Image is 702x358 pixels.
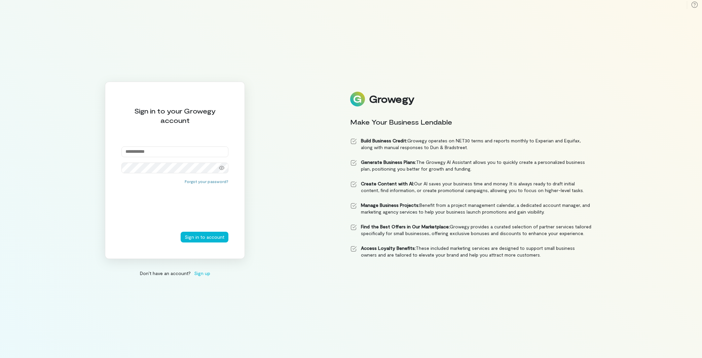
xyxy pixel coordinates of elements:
strong: Create Content with AI: [361,181,414,186]
strong: Generate Business Plans: [361,159,416,165]
li: Growegy provides a curated selection of partner services tailored specifically for small business... [350,223,592,237]
strong: Access Loyalty Benefits: [361,245,416,251]
li: These included marketing services are designed to support small business owners and are tailored ... [350,245,592,258]
strong: Build Business Credit: [361,138,407,143]
img: Logo [350,92,365,106]
div: Make Your Business Lendable [350,117,592,127]
li: Growegy operates on NET30 terms and reports monthly to Experian and Equifax, along with manual re... [350,137,592,151]
li: The Growegy AI Assistant allows you to quickly create a personalized business plan, positioning y... [350,159,592,172]
span: Sign up [194,270,210,277]
button: Sign in to account [181,232,228,242]
li: Benefit from a project management calendar, a dedicated account manager, and marketing agency ser... [350,202,592,215]
li: Our AI saves your business time and money. It is always ready to draft initial content, find info... [350,180,592,194]
button: Forgot your password? [185,179,228,184]
div: Don’t have an account? [105,270,245,277]
strong: Find the Best Offers in Our Marketplace: [361,224,450,229]
div: Growegy [369,93,414,105]
strong: Manage Business Projects: [361,202,419,208]
div: Sign in to your Growegy account [121,106,228,125]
